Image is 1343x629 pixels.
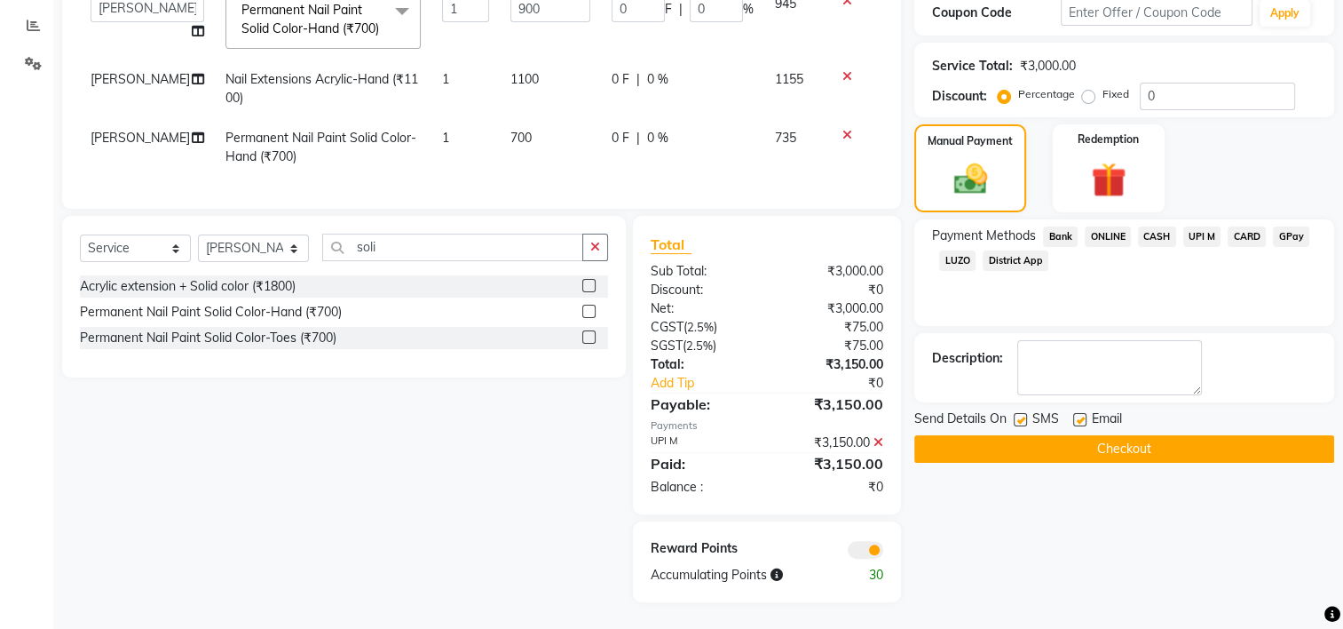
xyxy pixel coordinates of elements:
div: ₹75.00 [767,318,897,337]
div: ₹3,000.00 [767,299,897,318]
div: Accumulating Points [637,566,832,585]
div: ₹0 [767,281,897,299]
div: UPI M [637,434,767,452]
span: 735 [775,130,796,146]
img: _gift.svg [1080,158,1137,202]
span: 1 [442,71,449,87]
a: Add Tip [637,374,788,393]
span: GPay [1273,227,1309,247]
span: 1155 [775,71,803,87]
span: 700 [510,130,532,146]
div: ₹3,150.00 [767,355,897,374]
div: Payments [651,418,883,434]
div: Discount: [932,87,987,106]
span: CGST [651,319,683,335]
span: Permanent Nail Paint Solid Color-Hand (₹700) [241,2,379,36]
div: Description: [932,349,1003,368]
span: SGST [651,338,683,354]
div: ( ) [637,337,767,355]
div: ₹3,000.00 [767,262,897,281]
span: CASH [1138,227,1176,247]
div: Coupon Code [932,4,1060,22]
div: Net: [637,299,767,318]
div: Paid: [637,453,767,474]
span: SMS [1032,410,1059,432]
span: Nail Extensions Acrylic-Hand (₹1100) [225,71,418,106]
input: Search or Scan [322,234,583,261]
div: Permanent Nail Paint Solid Color-Toes (₹700) [80,329,336,347]
span: 0 % [647,129,668,147]
span: | [636,129,640,147]
span: LUZO [939,251,976,271]
span: 0 F [612,129,629,147]
div: ₹3,150.00 [767,453,897,474]
label: Manual Payment [928,133,1013,149]
div: ₹75.00 [767,337,897,355]
div: ₹3,150.00 [767,434,897,452]
div: Discount: [637,281,767,299]
div: Service Total: [932,57,1013,76]
span: | [636,70,640,89]
div: Reward Points [637,539,767,559]
label: Redemption [1078,131,1139,147]
div: Permanent Nail Paint Solid Color-Hand (₹700) [80,303,342,322]
div: ₹0 [789,374,897,393]
label: Fixed [1102,86,1129,102]
span: District App [983,251,1048,271]
span: 1100 [510,71,539,87]
label: Percentage [1018,86,1075,102]
div: ₹0 [767,478,897,497]
span: ONLINE [1085,227,1131,247]
span: Send Details On [914,410,1007,432]
button: Checkout [914,435,1334,463]
span: [PERSON_NAME] [91,130,190,146]
span: Permanent Nail Paint Solid Color-Hand (₹700) [225,130,416,164]
span: 0 F [612,70,629,89]
img: _cash.svg [944,160,998,198]
div: Balance : [637,478,767,497]
span: 2.5% [686,338,713,353]
span: 0 % [647,70,668,89]
span: Email [1092,410,1122,432]
div: Payable: [637,394,767,415]
span: 1 [442,130,449,146]
div: Sub Total: [637,262,767,281]
div: Acrylic extension + Solid color (₹1800) [80,277,296,296]
span: UPI M [1183,227,1221,247]
div: 30 [832,566,897,585]
span: Payment Methods [932,227,1036,245]
div: ₹3,000.00 [1020,57,1076,76]
span: 2.5% [687,320,714,334]
div: ( ) [637,318,767,337]
span: [PERSON_NAME] [91,71,190,87]
div: Total: [637,355,767,374]
span: Bank [1043,227,1078,247]
span: Total [651,235,691,254]
a: x [379,20,387,36]
span: CARD [1228,227,1266,247]
div: ₹3,150.00 [767,394,897,415]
